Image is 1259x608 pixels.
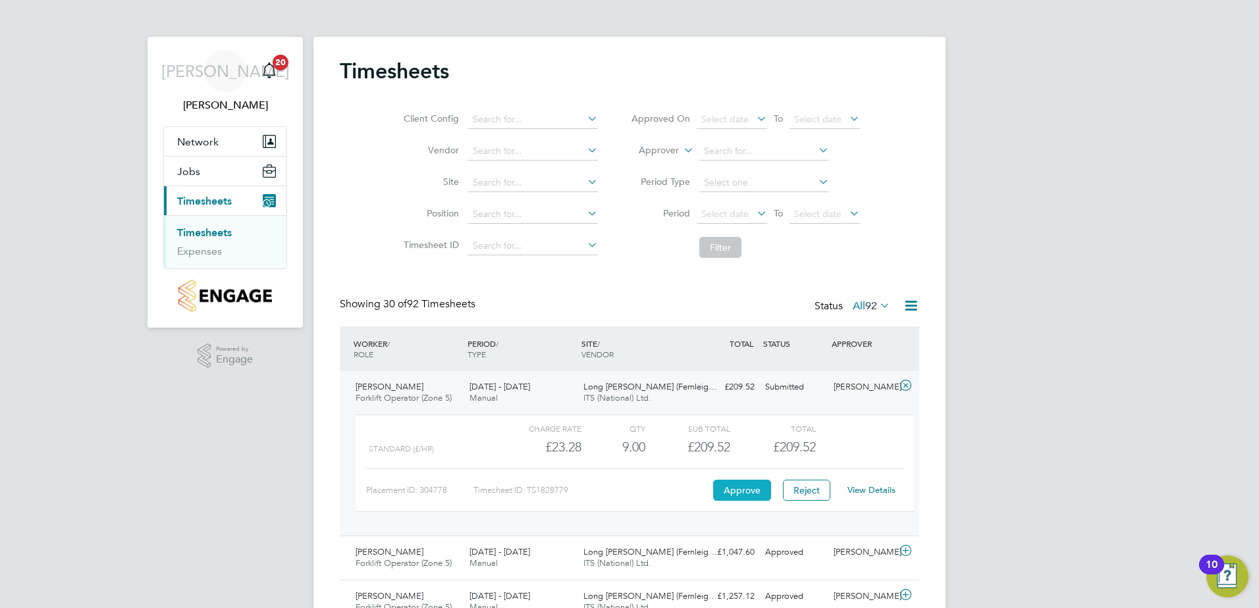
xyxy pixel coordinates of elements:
[620,144,679,157] label: Approver
[1206,555,1248,597] button: Open Resource Center, 10 new notifications
[356,590,423,601] span: [PERSON_NAME]
[387,338,390,349] span: /
[583,590,717,601] span: Long [PERSON_NAME] (Fernleig…
[770,110,787,127] span: To
[340,297,478,311] div: Showing
[383,297,407,311] span: 30 of
[161,63,290,80] span: [PERSON_NAME]
[581,349,614,359] span: VENDOR
[356,392,452,403] span: Forklift Operator (Zone 5)
[350,332,464,366] div: WORKER
[496,436,581,458] div: £23.28
[581,420,645,436] div: QTY
[469,590,530,601] span: [DATE] - [DATE]
[468,237,598,255] input: Search for...
[164,157,286,186] button: Jobs
[581,436,645,458] div: 9.00
[356,381,423,392] span: [PERSON_NAME]
[469,392,498,403] span: Manual
[583,557,651,569] span: ITS (National) Ltd.
[496,338,498,349] span: /
[691,542,760,563] div: £1,047.60
[631,176,690,188] label: Period Type
[400,144,459,156] label: Vendor
[645,420,730,436] div: Sub Total
[699,174,829,192] input: Select one
[473,480,710,501] div: Timesheet ID: TS1828779
[177,136,219,148] span: Network
[760,586,828,607] div: Approved
[164,127,286,156] button: Network
[794,208,842,220] span: Select date
[468,111,598,129] input: Search for...
[177,195,232,207] span: Timesheets
[713,480,771,501] button: Approve
[583,392,651,403] span: ITS (National) Ltd.
[631,113,690,124] label: Approved On
[163,97,287,113] span: Jason Oakley
[164,215,286,268] div: Timesheets
[147,37,303,328] nav: Main navigation
[163,50,287,113] a: [PERSON_NAME][PERSON_NAME]
[273,55,288,70] span: 20
[216,343,253,355] span: Powered by
[354,349,373,359] span: ROLE
[853,299,890,313] label: All
[631,207,690,219] label: Period
[198,343,254,368] a: Powered byEngage
[164,186,286,215] button: Timesheets
[701,208,749,220] span: Select date
[699,237,741,258] button: Filter
[178,280,271,312] img: countryside-properties-logo-retina.png
[400,207,459,219] label: Position
[400,239,459,251] label: Timesheet ID
[256,50,282,92] a: 20
[468,205,598,224] input: Search for...
[356,557,452,569] span: Forklift Operator (Zone 5)
[400,113,459,124] label: Client Config
[828,586,897,607] div: [PERSON_NAME]
[216,354,253,365] span: Engage
[578,332,692,366] div: SITE
[356,546,423,557] span: [PERSON_NAME]
[177,226,232,239] a: Timesheets
[783,480,830,501] button: Reject
[464,332,578,366] div: PERIOD
[794,113,842,125] span: Select date
[828,332,897,355] div: APPROVER
[691,586,760,607] div: £1,257.12
[383,297,475,311] span: 92 Timesheets
[760,376,828,398] div: Submitted
[400,176,459,188] label: Site
[730,338,753,349] span: TOTAL
[366,480,473,501] div: Placement ID: 304778
[340,58,449,84] h2: Timesheets
[865,299,877,313] span: 92
[815,297,893,316] div: Status
[760,542,828,563] div: Approved
[770,205,787,222] span: To
[597,338,600,349] span: /
[469,546,530,557] span: [DATE] - [DATE]
[773,439,816,455] span: £209.52
[645,436,730,458] div: £209.52
[691,376,760,398] div: £209.52
[828,376,897,398] div: [PERSON_NAME]
[730,420,815,436] div: Total
[177,165,200,178] span: Jobs
[469,381,530,392] span: [DATE] - [DATE]
[701,113,749,125] span: Select date
[583,546,717,557] span: Long [PERSON_NAME] (Fernleig…
[369,444,434,453] span: Standard (£/HR)
[760,332,828,355] div: STATUS
[1206,565,1218,582] div: 10
[847,484,896,495] a: View Details
[468,174,598,192] input: Search for...
[496,420,581,436] div: Charge rate
[828,542,897,563] div: [PERSON_NAME]
[468,142,598,161] input: Search for...
[699,142,829,161] input: Search for...
[469,557,498,569] span: Manual
[177,245,222,257] a: Expenses
[163,280,287,312] a: Go to home page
